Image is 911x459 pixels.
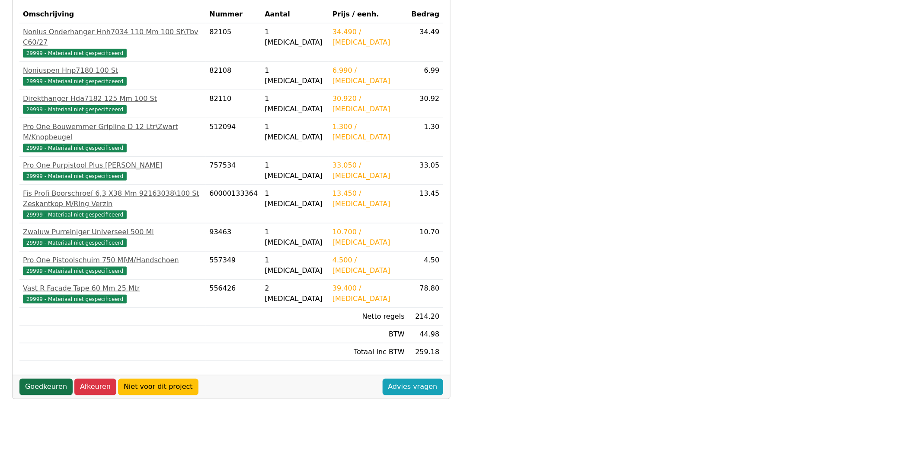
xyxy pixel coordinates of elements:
[23,105,127,114] span: 29999 - Materiaal niet gespecificeerd
[206,280,261,308] td: 556426
[23,227,202,248] a: Zwaluw Purreiniger Universeel 500 Ml29999 - Materiaal niet gespecificeerd
[408,6,443,23] th: Bedrag
[23,49,127,58] span: 29999 - Materiaal niet gespecificeerd
[265,65,326,86] div: 1 [MEDICAL_DATA]
[265,283,326,304] div: 2 [MEDICAL_DATA]
[261,6,329,23] th: Aantal
[19,379,73,395] a: Goedkeuren
[206,185,261,223] td: 60000133364
[408,326,443,343] td: 44.98
[23,188,202,220] a: Fis Profi Boorschroef 6,3 X38 Mm 92163038\100 St Zeskantkop M/Ring Verzin29999 - Materiaal niet g...
[408,343,443,361] td: 259.18
[23,210,127,219] span: 29999 - Materiaal niet gespecificeerd
[118,379,198,395] a: Niet voor dit project
[332,65,405,86] div: 6.990 / [MEDICAL_DATA]
[23,27,202,58] a: Nonius Onderhanger Hnh7034 110 Mm 100 St\Tbv C60/2729999 - Materiaal niet gespecificeerd
[408,280,443,308] td: 78.80
[383,379,443,395] a: Advies vragen
[265,27,326,48] div: 1 [MEDICAL_DATA]
[23,172,127,181] span: 29999 - Materiaal niet gespecificeerd
[265,188,326,209] div: 1 [MEDICAL_DATA]
[23,94,202,104] div: Direkthanger Hda7182 125 Mm 100 St
[332,160,405,181] div: 33.050 / [MEDICAL_DATA]
[265,227,326,248] div: 1 [MEDICAL_DATA]
[23,255,202,276] a: Pro One Pistoolschuim 750 Ml\M/Handschoen29999 - Materiaal niet gespecificeerd
[408,252,443,280] td: 4.50
[265,255,326,276] div: 1 [MEDICAL_DATA]
[23,160,202,171] div: Pro One Purpistool Plus [PERSON_NAME]
[206,157,261,185] td: 757534
[206,90,261,118] td: 82110
[408,90,443,118] td: 30.92
[332,188,405,209] div: 13.450 / [MEDICAL_DATA]
[408,62,443,90] td: 6.99
[23,122,202,153] a: Pro One Bouwemmer Gripline D 12 Ltr\Zwart M/Knopbeugel29999 - Materiaal niet gespecificeerd
[23,255,202,265] div: Pro One Pistoolschuim 750 Ml\M/Handschoen
[329,326,408,343] td: BTW
[206,223,261,252] td: 93463
[265,94,326,114] div: 1 [MEDICAL_DATA]
[329,343,408,361] td: Totaal inc BTW
[265,122,326,142] div: 1 [MEDICAL_DATA]
[206,6,261,23] th: Nummer
[74,379,116,395] a: Afkeuren
[23,295,127,304] span: 29999 - Materiaal niet gespecificeerd
[23,65,202,86] a: Noniuspen Hnp7180 100 St29999 - Materiaal niet gespecificeerd
[206,118,261,157] td: 512094
[206,62,261,90] td: 82108
[23,122,202,142] div: Pro One Bouwemmer Gripline D 12 Ltr\Zwart M/Knopbeugel
[332,27,405,48] div: 34.490 / [MEDICAL_DATA]
[19,6,206,23] th: Omschrijving
[23,94,202,114] a: Direkthanger Hda7182 125 Mm 100 St29999 - Materiaal niet gespecificeerd
[23,227,202,237] div: Zwaluw Purreiniger Universeel 500 Ml
[23,188,202,209] div: Fis Profi Boorschroef 6,3 X38 Mm 92163038\100 St Zeskantkop M/Ring Verzin
[23,160,202,181] a: Pro One Purpistool Plus [PERSON_NAME]29999 - Materiaal niet gespecificeerd
[23,27,202,48] div: Nonius Onderhanger Hnh7034 110 Mm 100 St\Tbv C60/27
[332,255,405,276] div: 4.500 / [MEDICAL_DATA]
[23,267,127,275] span: 29999 - Materiaal niet gespecificeerd
[206,23,261,62] td: 82105
[23,77,127,86] span: 29999 - Materiaal niet gespecificeerd
[332,122,405,142] div: 1.300 / [MEDICAL_DATA]
[265,160,326,181] div: 1 [MEDICAL_DATA]
[23,283,202,294] div: Vast R Facade Tape 60 Mm 25 Mtr
[408,185,443,223] td: 13.45
[408,308,443,326] td: 214.20
[329,6,408,23] th: Prijs / eenh.
[408,23,443,62] td: 34.49
[206,252,261,280] td: 557349
[332,227,405,248] div: 10.700 / [MEDICAL_DATA]
[408,223,443,252] td: 10.70
[23,65,202,76] div: Noniuspen Hnp7180 100 St
[23,239,127,247] span: 29999 - Materiaal niet gespecificeerd
[332,94,405,114] div: 30.920 / [MEDICAL_DATA]
[408,118,443,157] td: 1.30
[332,283,405,304] div: 39.400 / [MEDICAL_DATA]
[329,308,408,326] td: Netto regels
[23,144,127,152] span: 29999 - Materiaal niet gespecificeerd
[23,283,202,304] a: Vast R Facade Tape 60 Mm 25 Mtr29999 - Materiaal niet gespecificeerd
[408,157,443,185] td: 33.05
